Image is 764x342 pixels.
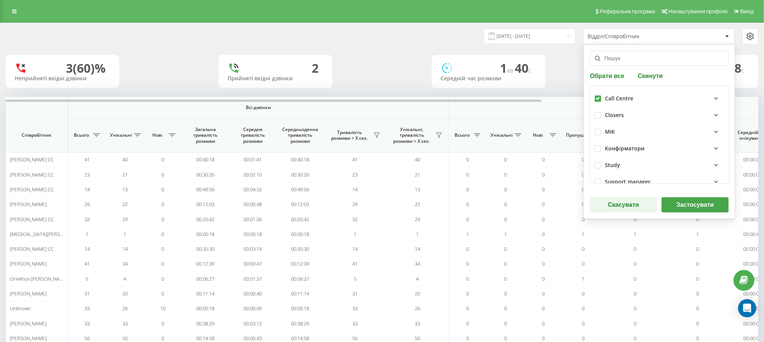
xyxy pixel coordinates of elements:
span: 34 [415,260,420,267]
span: 0 [162,171,164,178]
span: Середньоденна тривалість розмови [282,126,318,144]
span: 26 [415,305,420,312]
span: 33 [353,320,358,327]
td: 00:00:18 [182,301,229,316]
span: 0 [542,231,545,237]
span: 0 [582,335,585,342]
td: 00:20:42 [182,212,229,226]
span: 0 [582,245,585,252]
span: 0 [467,275,469,282]
span: 0 [697,305,699,312]
span: 40 [515,60,532,76]
span: [PERSON_NAME] [10,335,47,342]
div: 3 (60)% [66,61,106,75]
span: 31 [353,290,358,297]
span: 29 [84,201,90,208]
span: 0 [162,335,164,342]
span: 34 [122,260,128,267]
td: 00:35:30 [277,242,324,256]
span: 0 [162,231,164,237]
span: 1 [582,231,585,237]
span: 0 [542,171,545,178]
span: Унікальні [491,132,512,138]
span: 29 [353,201,358,208]
span: 21 [415,171,420,178]
span: 32 [353,216,358,223]
td: 00:00:18 [182,227,229,242]
td: 00:11:14 [277,286,324,301]
td: 00:38:29 [277,316,324,331]
span: Співробітник [12,132,61,138]
span: 0 [697,275,699,282]
span: 0 [582,216,585,223]
span: 31 [84,290,90,297]
div: Відділ/Співробітник [588,33,678,40]
span: 0 [467,305,469,312]
span: 0 [505,171,507,178]
td: 00:12:39 [182,256,229,271]
span: 0 [582,171,585,178]
td: 00:03:12 [229,316,277,331]
span: 0 [697,245,699,252]
span: 0 [634,275,637,282]
span: 26 [122,305,128,312]
span: 10 [160,305,166,312]
span: 0 [162,201,164,208]
td: 00:00:48 [229,197,277,212]
span: 0 [467,201,469,208]
span: [PERSON_NAME] [10,201,47,208]
span: 1 [582,275,585,282]
span: 1 [634,231,637,237]
span: Налаштування профілю [669,8,728,14]
span: 0 [582,156,585,163]
div: Closers [605,112,624,119]
span: 0 [542,156,545,163]
span: Oriekhov [PERSON_NAME] CC [10,275,75,282]
span: 5 [354,275,356,282]
span: 0 [162,290,164,297]
span: [PERSON_NAME] [10,320,47,327]
span: 0 [467,171,469,178]
span: хв [507,66,515,75]
span: 14 [84,245,90,252]
span: 0 [697,216,699,223]
td: 00:00:47 [229,256,277,271]
span: 20 [122,290,128,297]
div: 2 [312,61,319,75]
span: Вхідні дзвінки [469,105,756,111]
button: Застосувати [662,197,729,212]
span: 40 [415,156,420,163]
span: 50 [122,335,128,342]
span: 33 [353,305,358,312]
span: 1 [416,231,419,237]
span: 0 [505,216,507,223]
span: 0 [162,275,164,282]
span: 4 [124,275,127,282]
span: 0 [542,305,545,312]
td: 00:03:14 [229,242,277,256]
td: 00:01:36 [229,212,277,226]
span: 0 [505,156,507,163]
span: 14 [415,245,420,252]
span: [PERSON_NAME] CC [10,171,54,178]
td: 00:49:56 [182,182,229,197]
td: 00:06:27 [182,272,229,286]
span: 1 [86,231,89,237]
span: Всього [453,132,472,138]
span: 14 [84,186,90,193]
span: 0 [505,201,507,208]
span: 0 [697,335,699,342]
span: 0 [505,275,507,282]
span: Унікальні, тривалість розмови > Х сек. [390,126,433,144]
span: 33 [84,320,90,327]
span: Всі дзвінки [91,105,426,111]
td: 00:00:09 [229,301,277,316]
span: 23 [353,171,358,178]
span: 14 [122,245,128,252]
input: Пошук [590,51,729,66]
td: 00:12:03 [182,197,229,212]
span: 0 [467,260,469,267]
span: Нові [148,132,167,138]
span: 22 [122,201,128,208]
span: 40 [122,156,128,163]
